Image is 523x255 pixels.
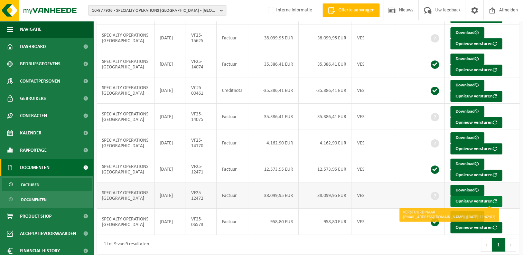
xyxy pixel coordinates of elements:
td: 35.386,41 EUR [299,104,352,130]
button: Previous [481,238,492,252]
td: VES [352,182,394,209]
td: 35.386,41 EUR [248,104,299,130]
td: VES [352,130,394,156]
td: [DATE] [155,104,186,130]
td: SPECIALTY OPERATIONS [GEOGRAPHIC_DATA] [97,104,155,130]
td: VC25-00461 [186,77,216,104]
button: Opnieuw versturen [450,143,502,154]
td: Factuur [217,25,248,51]
span: Contracten [20,107,47,124]
td: VF25-14074 [186,51,216,77]
button: Next [505,238,516,252]
button: Opnieuw versturen [450,38,502,49]
td: [DATE] [155,130,186,156]
a: Download [450,159,484,170]
td: 38.099,95 EUR [299,25,352,51]
span: Facturen [21,178,39,191]
td: -35.386,41 EUR [299,77,352,104]
a: Download [450,185,484,196]
td: 38.099,95 EUR [248,182,299,209]
td: VES [352,25,394,51]
td: Factuur [217,51,248,77]
button: Opnieuw versturen [450,170,502,181]
td: VF25-12472 [186,182,216,209]
td: 38.099,95 EUR [299,182,352,209]
span: Product Shop [20,208,52,225]
td: SPECIALTY OPERATIONS [GEOGRAPHIC_DATA] [97,209,155,235]
td: [DATE] [155,77,186,104]
span: Documenten [21,193,47,206]
td: Factuur [217,104,248,130]
button: 1 [492,238,505,252]
span: Gebruikers [20,90,46,107]
td: Factuur [217,130,248,156]
td: VES [352,209,394,235]
span: Kalender [20,124,41,142]
td: SPECIALTY OPERATIONS [GEOGRAPHIC_DATA] [97,25,155,51]
button: 10-977936 - SPECIALTY OPERATIONS [GEOGRAPHIC_DATA] - [GEOGRAPHIC_DATA] [88,5,226,16]
button: Opnieuw versturen [450,65,502,76]
td: Factuur [217,156,248,182]
td: VF25-12471 [186,156,216,182]
td: 12.573,95 EUR [299,156,352,182]
td: VES [352,51,394,77]
span: 10-977936 - SPECIALTY OPERATIONS [GEOGRAPHIC_DATA] - [GEOGRAPHIC_DATA] [92,6,217,16]
td: [DATE] [155,156,186,182]
td: VES [352,104,394,130]
span: Navigatie [20,21,41,38]
span: Documenten [20,159,49,176]
td: Factuur [217,209,248,235]
td: [DATE] [155,25,186,51]
span: Acceptatievoorwaarden [20,225,76,242]
label: Interne informatie [267,5,312,16]
td: SPECIALTY OPERATIONS [GEOGRAPHIC_DATA] [97,182,155,209]
a: Download [450,211,484,222]
a: Download [450,27,484,38]
a: Download [450,54,484,65]
button: Opnieuw versturen [450,196,502,207]
span: Bedrijfsgegevens [20,55,60,73]
span: Rapportage [20,142,47,159]
td: Factuur [217,182,248,209]
td: VF25-14075 [186,104,216,130]
td: VF25-14170 [186,130,216,156]
div: 1 tot 9 van 9 resultaten [100,238,149,251]
td: SPECIALTY OPERATIONS [GEOGRAPHIC_DATA] [97,51,155,77]
span: Dashboard [20,38,46,55]
span: Contactpersonen [20,73,60,90]
a: Offerte aanvragen [323,3,380,17]
td: 38.099,95 EUR [248,25,299,51]
td: [DATE] [155,182,186,209]
td: VF25-06573 [186,209,216,235]
a: Download [450,132,484,143]
a: Documenten [2,193,92,206]
button: Opnieuw versturen [450,117,502,128]
td: VF25-15625 [186,25,216,51]
td: VES [352,156,394,182]
a: Facturen [2,178,92,191]
button: Opnieuw versturen [450,91,502,102]
td: 958,80 EUR [299,209,352,235]
td: 4.162,90 EUR [248,130,299,156]
td: 35.386,41 EUR [248,51,299,77]
td: SPECIALTY OPERATIONS [GEOGRAPHIC_DATA] [97,156,155,182]
td: 35.386,41 EUR [299,51,352,77]
td: Creditnota [217,77,248,104]
td: [DATE] [155,209,186,235]
a: Download [450,106,484,117]
td: [DATE] [155,51,186,77]
span: Offerte aanvragen [337,7,376,14]
button: Opnieuw versturen [450,222,502,233]
td: 12.573,95 EUR [248,156,299,182]
td: VES [352,77,394,104]
td: -35.386,41 EUR [248,77,299,104]
a: Download [450,80,484,91]
td: SPECIALTY OPERATIONS [GEOGRAPHIC_DATA] [97,77,155,104]
td: SPECIALTY OPERATIONS [GEOGRAPHIC_DATA] [97,130,155,156]
td: 958,80 EUR [248,209,299,235]
td: 4.162,90 EUR [299,130,352,156]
